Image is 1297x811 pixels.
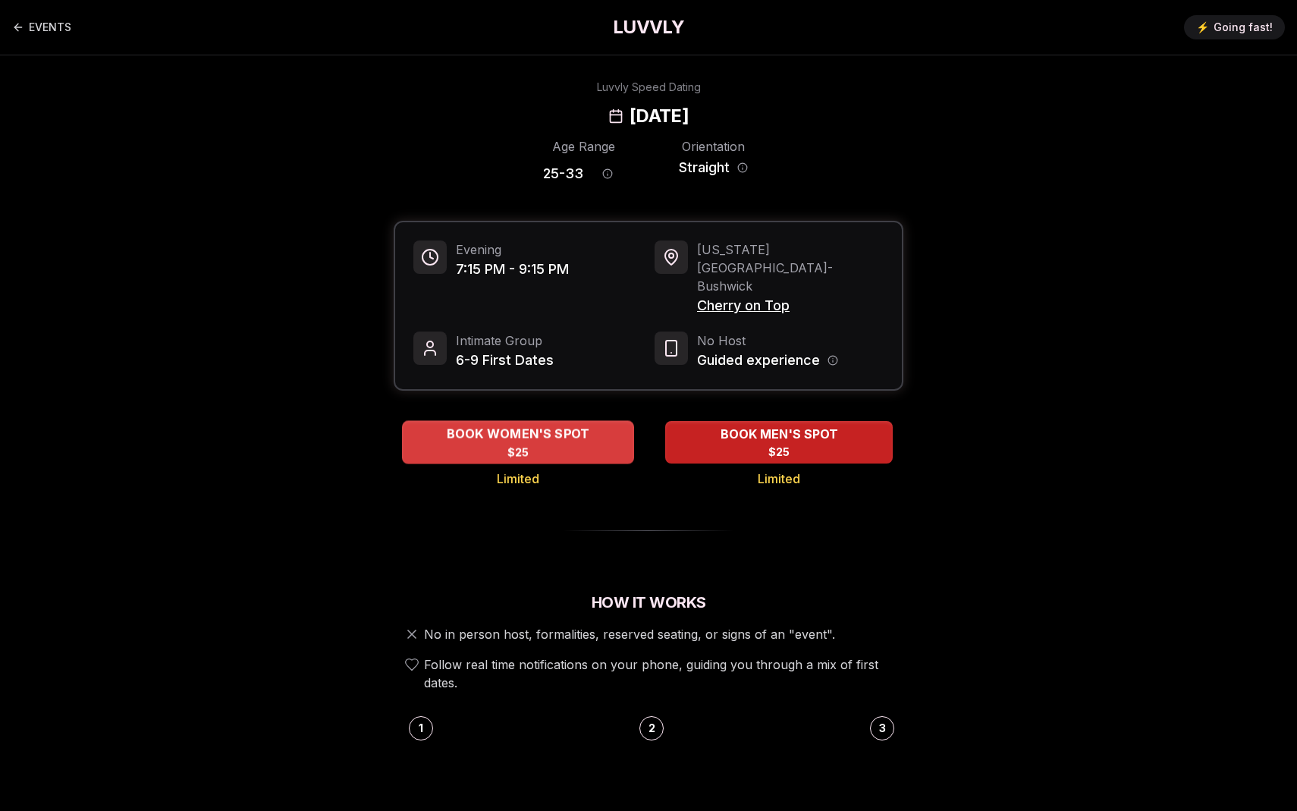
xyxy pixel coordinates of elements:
h2: [DATE] [630,104,689,128]
span: Cherry on Top [697,295,884,316]
span: Limited [758,470,800,488]
button: Age range information [591,157,624,190]
div: Luvvly Speed Dating [597,80,701,95]
button: BOOK WOMEN'S SPOT - Limited [402,420,634,464]
h2: How It Works [394,592,903,613]
span: Limited [497,470,539,488]
span: Follow real time notifications on your phone, guiding you through a mix of first dates. [424,655,897,692]
span: Guided experience [697,350,820,371]
span: No Host [697,332,838,350]
span: No in person host, formalities, reserved seating, or signs of an "event". [424,625,835,643]
button: Orientation information [737,162,748,173]
span: Evening [456,240,569,259]
div: Orientation [673,137,754,156]
div: Age Range [543,137,624,156]
span: BOOK WOMEN'S SPOT [444,425,593,443]
span: [US_STATE][GEOGRAPHIC_DATA] - Bushwick [697,240,884,295]
span: Straight [679,157,730,178]
span: 25 - 33 [543,163,583,184]
span: 7:15 PM - 9:15 PM [456,259,569,280]
span: $25 [507,445,529,460]
span: Intimate Group [456,332,554,350]
a: LUVVLY [613,15,684,39]
span: ⚡️ [1196,20,1209,35]
span: $25 [768,445,790,460]
button: Host information [828,355,838,366]
span: BOOK MEN'S SPOT [718,425,841,443]
div: 2 [639,716,664,740]
button: BOOK MEN'S SPOT - Limited [665,421,893,464]
div: 1 [409,716,433,740]
span: Going fast! [1214,20,1273,35]
div: 3 [870,716,894,740]
span: 6-9 First Dates [456,350,554,371]
a: Back to events [12,12,71,42]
